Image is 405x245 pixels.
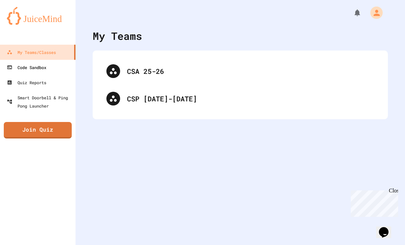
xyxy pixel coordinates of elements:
[3,3,47,44] div: Chat with us now!Close
[363,5,384,21] div: My Account
[100,57,381,85] div: CSA 25-26
[7,63,46,71] div: Code Sandbox
[7,48,56,56] div: My Teams/Classes
[7,78,46,87] div: Quiz Reports
[127,66,374,76] div: CSA 25-26
[7,7,69,25] img: logo-orange.svg
[340,7,363,19] div: My Notifications
[4,122,72,138] a: Join Quiz
[93,28,142,44] div: My Teams
[7,93,73,110] div: Smart Doorbell & Ping Pong Launcher
[376,218,398,238] iframe: chat widget
[100,85,381,112] div: CSP [DATE]-[DATE]
[348,188,398,217] iframe: chat widget
[127,93,374,104] div: CSP [DATE]-[DATE]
